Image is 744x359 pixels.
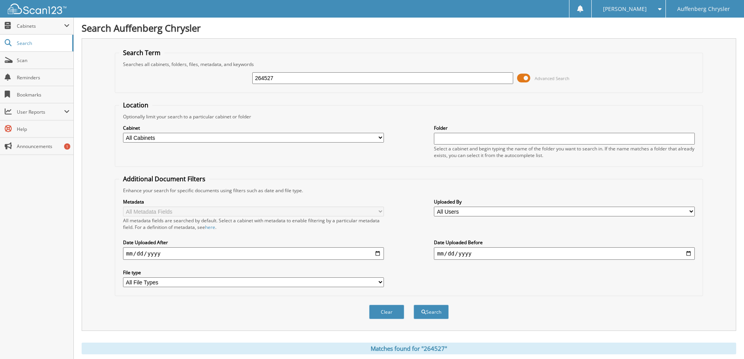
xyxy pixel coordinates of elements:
[17,74,70,81] span: Reminders
[82,21,736,34] h1: Search Auffenberg Chrysler
[434,247,695,260] input: end
[119,175,209,183] legend: Additional Document Filters
[17,109,64,115] span: User Reports
[119,101,152,109] legend: Location
[119,187,699,194] div: Enhance your search for specific documents using filters such as date and file type.
[434,239,695,246] label: Date Uploaded Before
[82,343,736,354] div: Matches found for "264527"
[17,23,64,29] span: Cabinets
[434,198,695,205] label: Uploaded By
[123,247,384,260] input: start
[434,145,695,159] div: Select a cabinet and begin typing the name of the folder you want to search in. If the name match...
[8,4,66,14] img: scan123-logo-white.svg
[119,48,164,57] legend: Search Term
[119,113,699,120] div: Optionally limit your search to a particular cabinet or folder
[123,239,384,246] label: Date Uploaded After
[17,40,68,46] span: Search
[17,57,70,64] span: Scan
[535,75,569,81] span: Advanced Search
[414,305,449,319] button: Search
[123,217,384,230] div: All metadata fields are searched by default. Select a cabinet with metadata to enable filtering b...
[119,61,699,68] div: Searches all cabinets, folders, files, metadata, and keywords
[603,7,647,11] span: [PERSON_NAME]
[17,91,70,98] span: Bookmarks
[64,143,70,150] div: 1
[17,126,70,132] span: Help
[205,224,215,230] a: here
[123,198,384,205] label: Metadata
[677,7,730,11] span: Auffenberg Chrysler
[369,305,404,319] button: Clear
[434,125,695,131] label: Folder
[17,143,70,150] span: Announcements
[123,125,384,131] label: Cabinet
[123,269,384,276] label: File type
